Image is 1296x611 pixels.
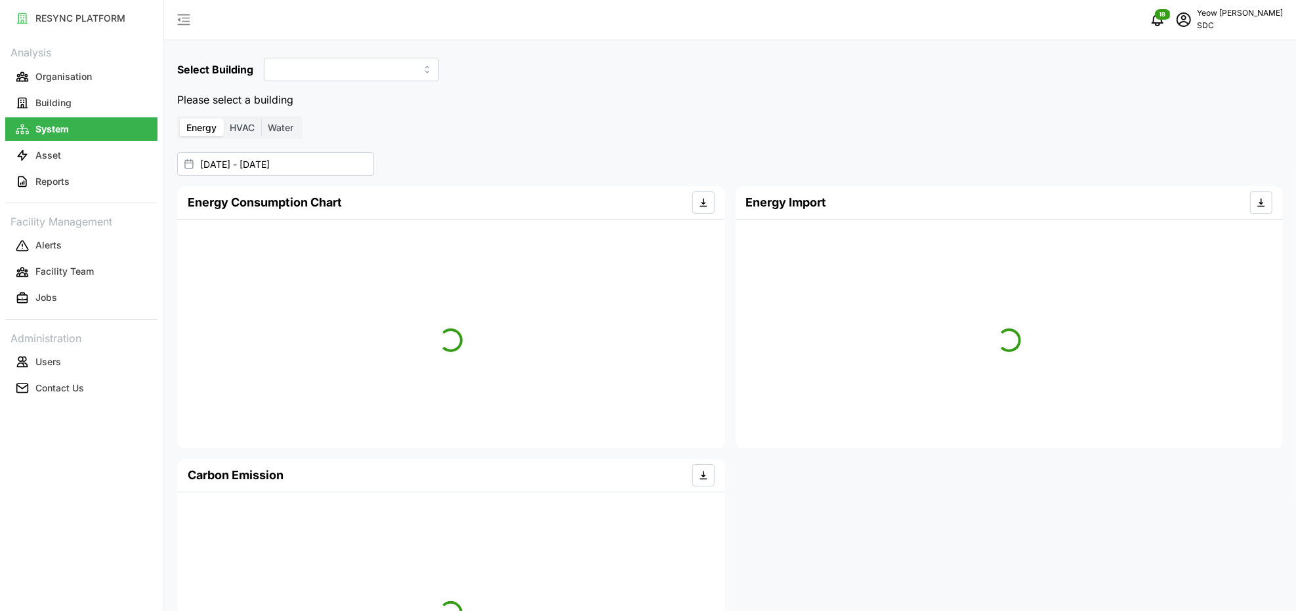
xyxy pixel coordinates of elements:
p: Users [35,355,61,368]
p: Alerts [35,239,62,252]
button: Facility Team [5,260,157,284]
a: Users [5,349,157,375]
p: Yeow [PERSON_NAME] [1197,7,1283,20]
p: Building [35,96,72,109]
p: Reports [35,175,70,188]
a: Organisation [5,64,157,90]
button: notifications [1144,7,1171,33]
span: Water [268,122,293,133]
a: System [5,116,157,142]
button: System [5,117,157,141]
button: Jobs [5,286,157,310]
button: Asset [5,144,157,167]
h4: Energy Import [746,194,827,211]
a: Jobs [5,285,157,311]
h4: Carbon Emission [188,467,283,484]
button: Alerts [5,234,157,258]
a: Asset [5,142,157,168]
p: System [35,123,69,136]
p: Analysis [5,42,157,61]
p: Contact Us [35,382,84,395]
button: schedule [1171,7,1197,33]
h4: Energy Consumption Chart [188,194,342,211]
p: RESYNC PLATFORM [35,12,125,25]
a: Facility Team [5,259,157,285]
span: 18 [1160,10,1167,19]
span: Energy [186,122,217,133]
button: Users [5,350,157,374]
p: Asset [35,149,61,162]
span: HVAC [230,122,255,133]
button: Organisation [5,65,157,89]
p: Jobs [35,291,57,304]
a: Alerts [5,233,157,259]
p: Please select a building [177,92,1283,108]
button: Building [5,91,157,115]
a: Building [5,90,157,116]
button: Contact Us [5,376,157,400]
button: RESYNC PLATFORM [5,7,157,30]
p: Organisation [35,70,92,83]
p: Facility Management [5,211,157,230]
a: Contact Us [5,375,157,401]
h5: Select Building [177,62,253,77]
p: Administration [5,328,157,347]
a: RESYNC PLATFORM [5,5,157,31]
a: Reports [5,168,157,195]
p: Facility Team [35,265,94,278]
button: Reports [5,170,157,193]
p: SDC [1197,20,1283,32]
